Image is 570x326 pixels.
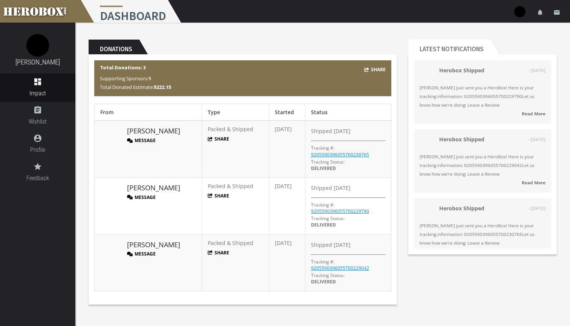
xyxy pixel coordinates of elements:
[528,135,545,144] span: - [DATE]
[149,75,151,82] b: 1
[553,9,560,16] i: email
[311,165,336,171] span: DELIVERED
[420,109,545,118] a: Read More
[420,67,435,82] img: 34185-202508111350470400.png
[95,104,202,121] th: From
[269,104,305,121] th: Started
[202,104,269,121] th: Type
[522,110,545,116] strong: Read More
[439,67,484,74] strong: Herobox Shipped
[420,247,545,256] a: Read More
[311,152,369,158] a: 9205590396055700230765
[208,249,230,256] button: Share
[420,178,545,187] a: Read More
[269,121,305,178] td: [DATE]
[311,279,336,285] span: DELIVERED
[311,272,345,279] span: Tracking Status:
[127,137,156,144] button: Message
[311,159,345,165] span: Tracking Status:
[100,64,146,71] b: Total Donations: 3
[100,75,151,82] span: Supporting Sponsors:
[100,182,119,201] img: image
[208,126,253,133] span: Packed & Shipped
[420,83,545,109] span: [PERSON_NAME] just sent you a HeroBox! Here is your tracking information: 9205590396055700229790L...
[94,60,391,96] div: Total Donations: 3
[89,40,139,55] h2: Donations
[522,248,545,254] strong: Read More
[208,136,230,142] button: Share
[15,58,60,66] a: [PERSON_NAME]
[154,84,171,90] b: $222.15
[269,178,305,234] td: [DATE]
[311,241,351,249] span: Shipped [DATE]
[100,126,119,144] img: image
[33,77,42,86] i: dashboard
[311,259,334,265] p: Tracking #:
[208,182,253,190] span: Packed & Shipped
[311,215,345,222] span: Tracking Status:
[311,145,334,151] p: Tracking #:
[311,127,351,135] span: Shipped [DATE]
[528,204,545,213] span: - [DATE]
[311,265,369,271] a: 9205590396055700229042
[305,104,391,121] th: Status
[439,205,484,212] strong: Herobox Shipped
[127,183,180,193] a: [PERSON_NAME]
[420,221,545,247] span: [PERSON_NAME] just sent you a HeroBox! Here is your tracking information: 9205590396055700230765L...
[311,222,336,228] span: DELIVERED
[269,234,305,291] td: [DATE]
[514,6,526,17] img: user-image
[208,193,230,199] button: Share
[127,240,180,250] a: [PERSON_NAME]
[420,205,435,220] img: 34185-202508111350470400.png
[439,136,484,143] strong: Herobox Shipped
[420,152,545,178] span: [PERSON_NAME] just sent you a HeroBox! Here is your tracking information: 9205590396055700229042L...
[26,34,49,57] img: image
[100,84,171,90] span: Total Donated Estimate:
[311,202,334,208] p: Tracking #:
[127,126,180,136] a: [PERSON_NAME]
[522,179,545,185] strong: Read More
[537,9,544,16] i: notifications
[408,40,490,55] h2: Latest Notifications
[311,184,351,192] span: Shipped [DATE]
[208,239,253,246] span: Packed & Shipped
[127,194,156,200] button: Message
[100,239,119,258] img: image
[528,66,545,75] span: - [DATE]
[364,65,386,74] button: Share
[311,208,369,214] a: 9205590396055700229790
[127,251,156,257] button: Message
[420,136,435,151] img: 34185-202508111350470400.png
